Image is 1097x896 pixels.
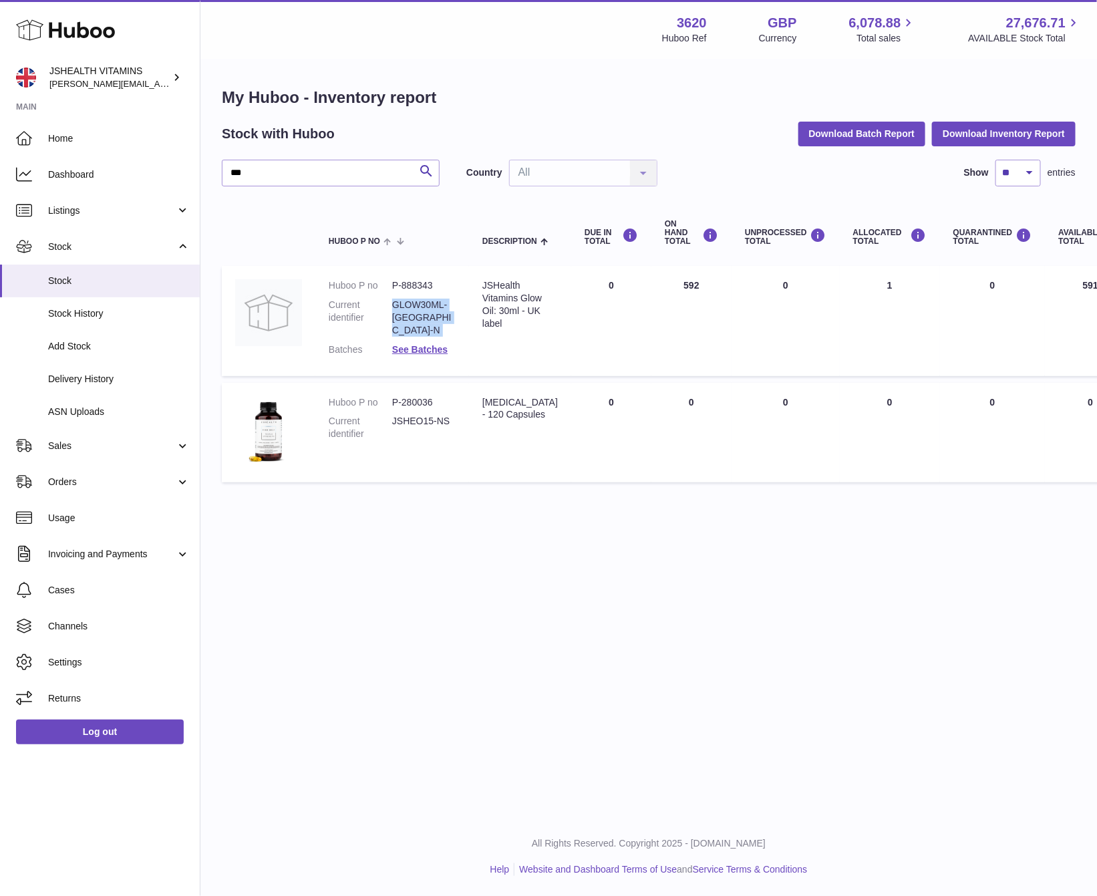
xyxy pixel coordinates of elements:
label: Country [466,166,502,179]
div: UNPROCESSED Total [745,228,826,246]
strong: GBP [768,14,796,32]
strong: 3620 [677,14,707,32]
div: [MEDICAL_DATA] - 120 Capsules [482,396,558,422]
td: 0 [732,383,840,482]
td: 0 [840,383,940,482]
td: 1 [840,266,940,376]
span: Add Stock [48,340,190,353]
span: Orders [48,476,176,488]
span: Listings [48,204,176,217]
span: Stock [48,275,190,287]
span: Sales [48,440,176,452]
a: Log out [16,720,184,744]
a: 27,676.71 AVAILABLE Stock Total [968,14,1081,45]
span: 27,676.71 [1006,14,1066,32]
td: 0 [571,266,651,376]
div: DUE IN TOTAL [585,228,638,246]
span: 0 [990,397,995,408]
img: product image [235,279,302,346]
div: ON HAND Total [665,220,718,247]
img: product image [235,396,302,466]
span: Invoicing and Payments [48,548,176,561]
img: francesca@jshealthvitamins.com [16,67,36,88]
span: entries [1048,166,1076,179]
dt: Batches [329,343,392,356]
span: Delivery History [48,373,190,386]
td: 0 [571,383,651,482]
span: Home [48,132,190,145]
span: ASN Uploads [48,406,190,418]
span: Stock [48,241,176,253]
dd: P-280036 [392,396,456,409]
dt: Huboo P no [329,396,392,409]
a: Website and Dashboard Terms of Use [519,864,677,875]
a: 6,078.88 Total sales [849,14,917,45]
dt: Current identifier [329,415,392,440]
dd: GLOW30ML-[GEOGRAPHIC_DATA]-N [392,299,456,337]
span: Channels [48,620,190,633]
dt: Current identifier [329,299,392,337]
a: Service Terms & Conditions [693,864,808,875]
span: Settings [48,656,190,669]
td: 0 [651,383,732,482]
span: Stock History [48,307,190,320]
span: Cases [48,584,190,597]
dd: P-888343 [392,279,456,292]
span: 6,078.88 [849,14,901,32]
span: Huboo P no [329,237,380,246]
span: Usage [48,512,190,525]
span: [PERSON_NAME][EMAIL_ADDRESS][DOMAIN_NAME] [49,78,268,89]
span: Dashboard [48,168,190,181]
a: Help [490,864,510,875]
a: See Batches [392,344,448,355]
div: Currency [759,32,797,45]
h2: Stock with Huboo [222,125,335,143]
button: Download Batch Report [798,122,926,146]
span: Description [482,237,537,246]
span: Returns [48,692,190,705]
span: 0 [990,280,995,291]
td: 592 [651,266,732,376]
div: JSHealth Vitamins Glow Oil: 30ml - UK label [482,279,558,330]
label: Show [964,166,989,179]
dt: Huboo P no [329,279,392,292]
div: QUARANTINED Total [953,228,1032,246]
li: and [514,863,807,876]
p: All Rights Reserved. Copyright 2025 - [DOMAIN_NAME] [211,837,1086,850]
dd: JSHEO15-NS [392,415,456,440]
div: JSHEALTH VITAMINS [49,65,170,90]
h1: My Huboo - Inventory report [222,87,1076,108]
span: AVAILABLE Stock Total [968,32,1081,45]
div: ALLOCATED Total [853,228,927,246]
button: Download Inventory Report [932,122,1076,146]
div: Huboo Ref [662,32,707,45]
td: 0 [732,266,840,376]
span: Total sales [856,32,916,45]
